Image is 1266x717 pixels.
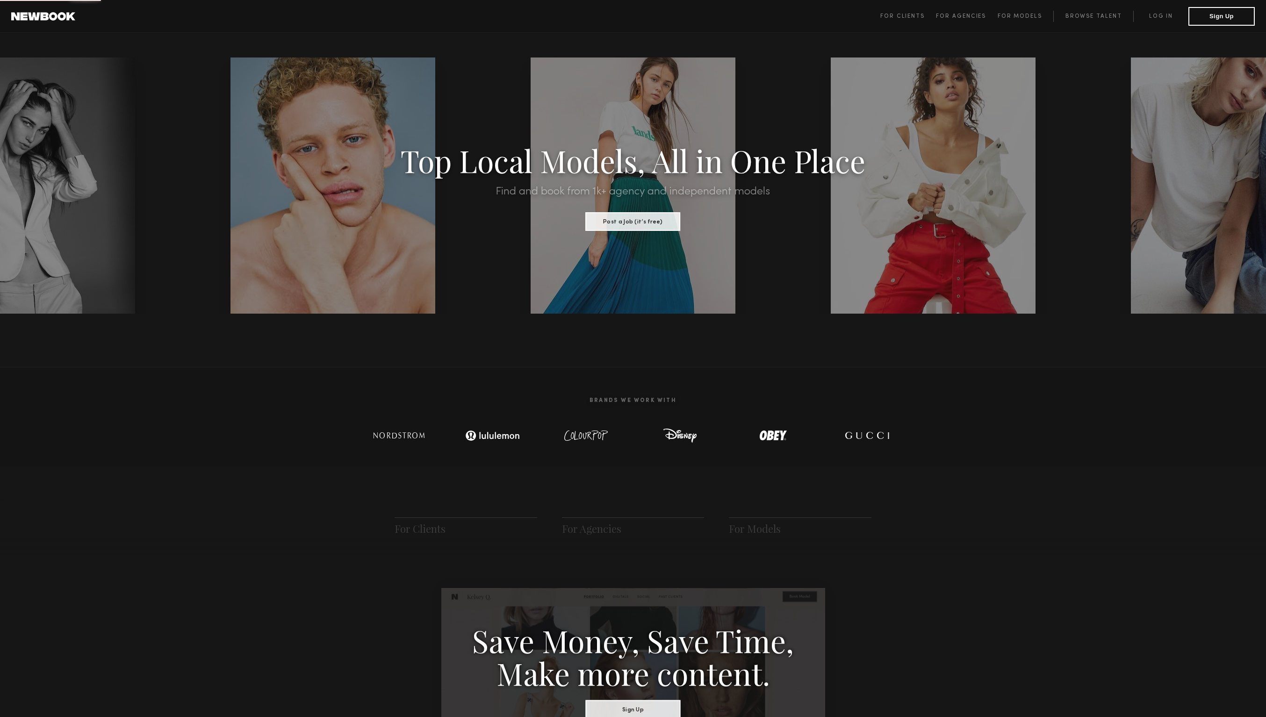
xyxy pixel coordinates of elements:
[836,426,897,445] img: logo-gucci.svg
[395,522,446,536] a: For Clients
[743,426,804,445] img: logo-obey.svg
[585,212,680,231] button: Post a Job (it’s free)
[352,386,914,415] h2: Brands We Work With
[585,215,680,226] a: Post a Job (it’s free)
[1133,11,1188,22] a: Log in
[998,14,1042,19] span: For Models
[1188,7,1255,26] button: Sign Up
[936,14,986,19] span: For Agencies
[460,426,525,445] img: logo-lulu.svg
[880,11,936,22] a: For Clients
[562,522,621,536] a: For Agencies
[1053,11,1133,22] a: Browse Talent
[936,11,997,22] a: For Agencies
[649,426,710,445] img: logo-disney.svg
[367,426,432,445] img: logo-nordstrom.svg
[472,624,794,689] h3: Save Money, Save Time, Make more content.
[95,146,1171,175] h1: Top Local Models, All in One Place
[556,426,617,445] img: logo-colour-pop.svg
[880,14,925,19] span: For Clients
[729,522,781,536] a: For Models
[998,11,1054,22] a: For Models
[95,186,1171,197] h2: Find and book from 1k+ agency and independent models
